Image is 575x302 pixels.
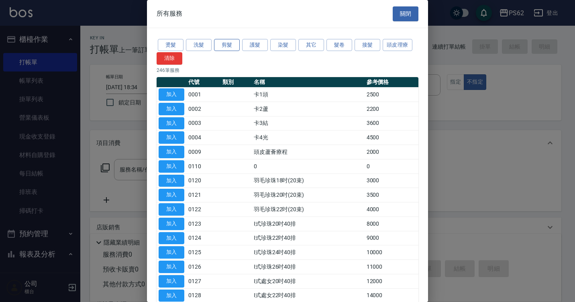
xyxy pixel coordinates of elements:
td: I式珍珠24吋40排 [252,245,365,260]
td: I式珍珠22吋40排 [252,231,365,245]
th: 參考價格 [365,77,418,88]
td: 4500 [365,131,418,145]
button: 洗髮 [186,39,212,51]
td: 0127 [186,274,220,288]
button: 護髮 [242,39,268,51]
td: 卡2蘆 [252,102,365,116]
th: 代號 [186,77,220,88]
button: 其它 [298,39,324,51]
button: 關閉 [393,6,418,21]
td: I式處女20吋40排 [252,274,365,288]
button: 加入 [159,246,184,259]
button: 加入 [159,160,184,173]
button: 髮卷 [326,39,352,51]
button: 加入 [159,232,184,245]
td: 羽毛珍珠22吋(20束) [252,202,365,217]
td: 2200 [365,102,418,116]
td: I式珍珠26吋40排 [252,260,365,274]
td: 0124 [186,231,220,245]
td: 羽毛珍珠18吋(20束) [252,173,365,188]
td: 11000 [365,260,418,274]
button: 加入 [159,189,184,201]
td: 0 [252,159,365,173]
span: 所有服務 [157,10,182,18]
button: 接髮 [355,39,380,51]
td: 9000 [365,231,418,245]
button: 加入 [159,218,184,230]
td: 0121 [186,188,220,202]
td: I式珍珠20吋40排 [252,216,365,231]
td: 0120 [186,173,220,188]
td: 卡3結 [252,116,365,131]
td: 8000 [365,216,418,231]
td: 4000 [365,202,418,217]
button: 加入 [159,103,184,115]
td: 羽毛珍珠20吋(20束) [252,188,365,202]
button: 加入 [159,290,184,302]
button: 剪髮 [214,39,240,51]
td: 3600 [365,116,418,131]
td: 0001 [186,88,220,102]
td: 0126 [186,260,220,274]
td: 0 [365,159,418,173]
td: 0110 [186,159,220,173]
td: 卡4光 [252,131,365,145]
button: 清除 [157,52,182,65]
button: 加入 [159,131,184,144]
td: 2500 [365,88,418,102]
th: 類別 [220,77,251,88]
td: 0002 [186,102,220,116]
button: 加入 [159,88,184,101]
td: 0009 [186,145,220,159]
td: 0122 [186,202,220,217]
button: 染髮 [270,39,296,51]
td: 0004 [186,131,220,145]
button: 加入 [159,275,184,288]
button: 加入 [159,146,184,158]
td: 10000 [365,245,418,260]
td: 12000 [365,274,418,288]
td: 卡1頭 [252,88,365,102]
td: 2000 [365,145,418,159]
th: 名稱 [252,77,365,88]
td: 頭皮蘆薈療程 [252,145,365,159]
td: 0123 [186,216,220,231]
button: 加入 [159,117,184,130]
button: 加入 [159,175,184,187]
td: 3500 [365,188,418,202]
td: 0003 [186,116,220,131]
button: 燙髮 [158,39,184,51]
button: 加入 [159,261,184,273]
td: 0125 [186,245,220,260]
td: 3000 [365,173,418,188]
p: 246 筆服務 [157,67,418,74]
button: 加入 [159,203,184,216]
button: 頭皮理療 [383,39,412,51]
